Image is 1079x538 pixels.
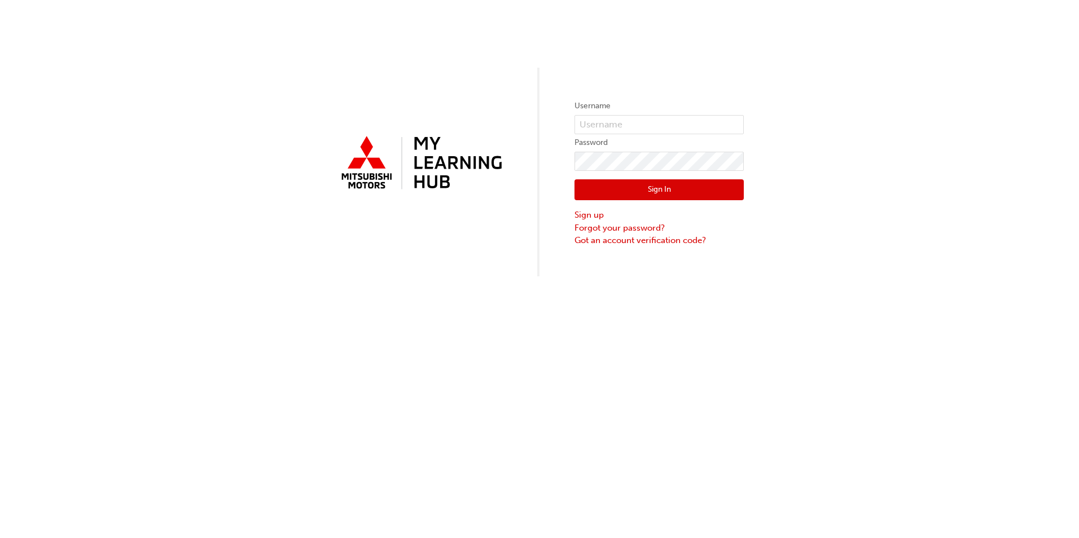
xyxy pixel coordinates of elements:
a: Sign up [574,209,744,222]
a: Got an account verification code? [574,234,744,247]
a: Forgot your password? [574,222,744,235]
button: Sign In [574,179,744,201]
label: Username [574,99,744,113]
label: Password [574,136,744,149]
img: mmal [335,131,505,196]
input: Username [574,115,744,134]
